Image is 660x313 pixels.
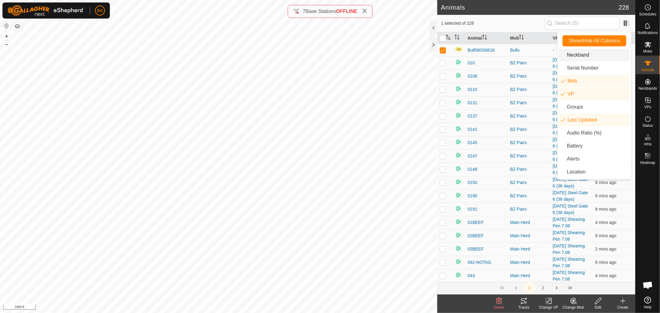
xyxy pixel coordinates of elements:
[553,97,588,109] a: [DATE] Steel Gate 6 (36 days)
[642,124,653,127] span: Status
[3,41,10,48] button: –
[455,165,462,172] img: returning on
[559,153,630,165] li: animal.label.alerts
[595,193,616,198] span: 27 Sept 2025, 4:28 pm
[446,36,451,41] p-sorticon: Activate to sort
[468,139,477,146] span: 0145
[550,282,563,294] button: Next Page
[510,60,548,66] div: BZ Pairs
[553,137,588,148] a: [DATE] Steel Gate 6 (36 days)
[455,138,462,146] img: returning on
[536,305,561,310] div: Change VP
[644,305,652,309] span: Help
[510,219,548,226] div: Main Herd
[559,49,630,61] li: neckband.label.title
[455,85,462,92] img: returning on
[510,272,548,279] div: Main Herd
[569,38,620,44] span: Show/Hide All Columns
[610,305,635,310] div: Create
[455,218,462,225] img: returning on
[638,87,657,90] span: Neckbands
[7,5,85,16] img: Gallagher Logo
[553,110,588,122] a: [DATE] Steel Gate 6 (36 days)
[564,282,576,294] button: Last Page
[468,113,477,119] span: 0137
[553,230,585,242] a: [DATE] Shearing Pen 7.08
[455,205,462,212] img: returning on
[510,113,548,119] div: BZ Pairs
[455,98,462,106] img: returning on
[303,9,305,14] span: 7
[455,36,459,41] p-sorticon: Activate to sort
[468,86,477,93] span: 0110
[455,47,463,52] img: In Progress
[553,257,585,268] a: [DATE] Shearing Pen 7.08
[468,193,477,199] span: 0190
[455,125,462,132] img: returning on
[510,233,548,239] div: Main Herd
[553,270,585,281] a: [DATE] Shearing Pen 7.08
[553,124,588,135] a: [DATE] Steel Gate 6 (36 days)
[455,258,462,265] img: returning on
[563,35,626,46] button: Show/Hide All Columns
[194,305,218,311] a: Privacy Policy
[644,105,651,109] span: VPs
[545,17,620,30] input: Search (S)
[559,127,630,139] li: enum.columnList.audioRatio
[561,305,586,310] div: Change Mob
[550,32,593,44] th: VP
[553,57,588,69] a: [DATE] Steel Gate 6 (36 days)
[559,62,630,74] li: neckband.label.serialNumber
[305,9,336,14] span: Base Stations
[510,47,548,54] div: Bulls
[468,259,491,266] span: 042-NOTAG
[553,48,554,53] app-display-virtual-paddock-transition: -
[225,305,243,311] a: Contact Us
[595,180,616,185] span: 27 Sept 2025, 4:26 pm
[559,114,630,126] li: enum.columnList.lastUpdated
[636,294,660,311] a: Help
[510,179,548,186] div: BZ Pairs
[638,31,658,35] span: Notifications
[468,166,477,173] span: 0148
[468,246,484,252] span: 03BEEF
[455,271,462,279] img: returning on
[643,49,652,53] span: Mobs
[595,273,616,278] span: 27 Sept 2025, 4:30 pm
[455,231,462,239] img: returning on
[559,101,630,113] li: common.btn.groups
[510,73,548,79] div: BZ Pairs
[595,233,616,238] span: 27 Sept 2025, 4:26 pm
[455,152,462,159] img: returning on
[640,161,655,165] span: Heatmap
[455,191,462,199] img: returning on
[510,139,548,146] div: BZ Pairs
[455,178,462,186] img: returning on
[595,220,616,225] span: 27 Sept 2025, 4:29 pm
[3,32,10,40] button: +
[468,206,477,212] span: 0191
[519,36,524,41] p-sorticon: Activate to sort
[468,73,477,79] span: 0108
[553,190,588,202] a: [DATE] Steel Gate 6 (36 days)
[510,153,548,159] div: BZ Pairs
[468,179,477,186] span: 0150
[619,3,629,12] span: 228
[468,100,477,106] span: 0131
[641,68,654,72] span: Animals
[468,272,475,279] span: 043
[553,150,588,162] a: [DATE] Steel Gate 6 (36 days)
[553,204,588,215] a: [DATE] Steel Gate 6 (36 days)
[510,206,548,212] div: BZ Pairs
[468,153,477,159] span: 0147
[468,47,495,54] span: Bull560S661K
[455,245,462,252] img: returning on
[559,140,630,152] li: neckband.label.battery
[468,60,475,66] span: 010
[595,247,616,251] span: 27 Sept 2025, 4:32 pm
[468,219,484,226] span: 01BEEF
[510,193,548,199] div: BZ Pairs
[441,20,545,27] span: 1 selected of 228
[595,207,616,212] span: 27 Sept 2025, 4:26 pm
[639,12,656,16] span: Schedules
